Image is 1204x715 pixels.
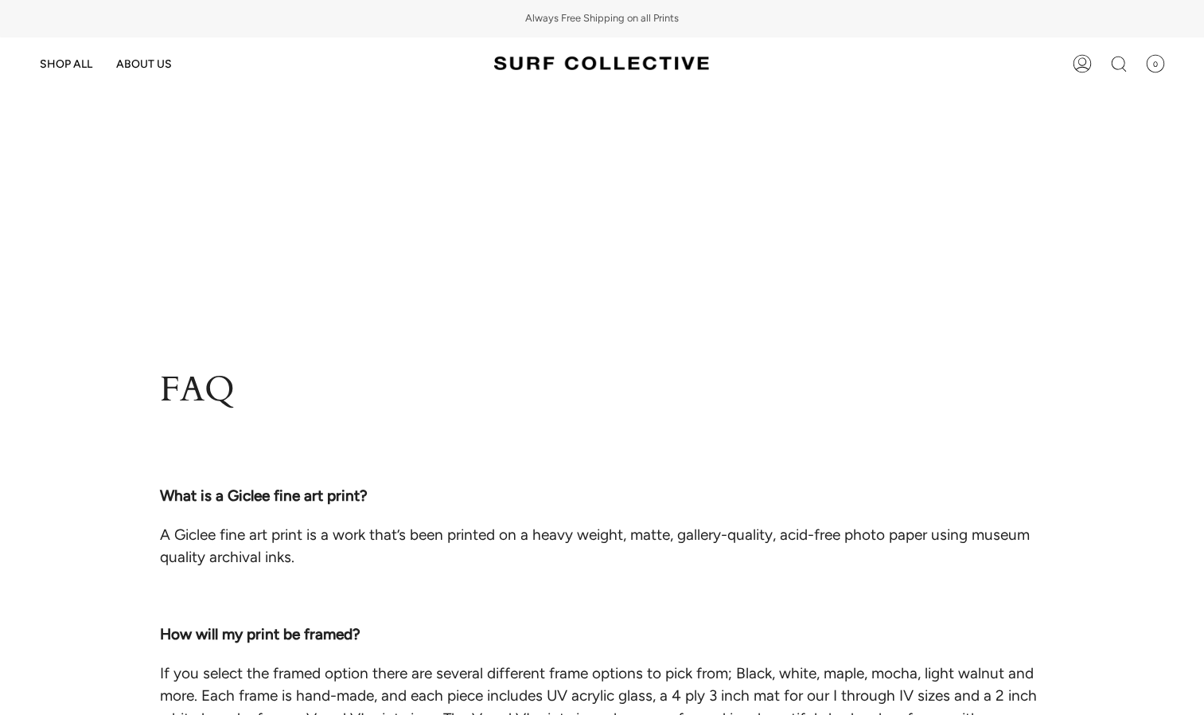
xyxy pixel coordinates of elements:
[160,524,1043,569] p: A Giclee fine art print is a work that’s been printed on a heavy weight, matte, gallery-quality, ...
[28,37,104,91] a: SHOP ALL
[160,486,368,505] b: What is a Giclee fine art print?
[40,57,92,71] span: SHOP ALL
[160,369,1043,411] h2: FAQ
[494,49,709,79] img: Surf Collective
[1137,37,1173,91] a: 0
[525,12,679,25] span: Always Free Shipping on all Prints
[160,625,360,643] b: How will my print be framed?
[104,37,184,91] a: ABOUT US
[116,57,172,71] span: ABOUT US
[1146,54,1165,73] span: 0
